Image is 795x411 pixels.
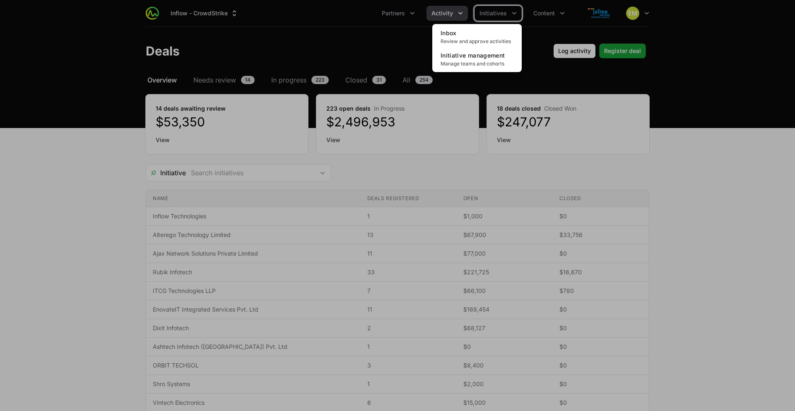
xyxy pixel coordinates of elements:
a: InboxReview and approve activities [434,26,520,48]
div: Main navigation [159,6,570,21]
span: Inbox [441,29,457,36]
span: Manage teams and cohorts [441,60,513,67]
span: Review and approve activities [441,38,513,45]
a: Initiative managementManage teams and cohorts [434,48,520,70]
span: Initiative management [441,52,505,59]
div: Initiatives menu [475,6,522,21]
